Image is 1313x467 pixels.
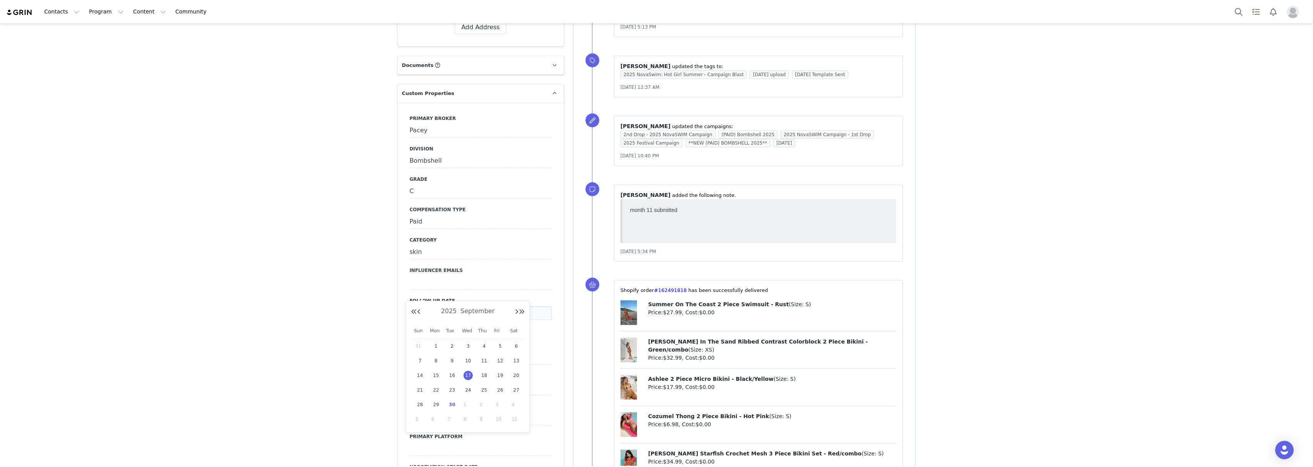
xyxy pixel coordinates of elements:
[464,385,473,395] span: 24
[410,154,552,168] div: Bombshell
[648,412,897,420] p: ( )
[432,356,441,365] span: 8
[621,24,656,30] span: [DATE] 5:13 PM
[460,323,476,339] th: Wed
[864,450,882,457] span: Size: S
[480,371,489,380] span: 18
[3,3,262,9] p: m,onth 10 submitted
[781,130,874,139] span: 2025 NovaSWIM Campaign - 1st Drop
[415,415,425,424] span: 5
[663,309,682,315] span: $27.99
[415,342,425,351] span: 31
[719,130,778,139] span: (PAID) Bombshell 2025
[447,342,457,351] span: 2
[410,206,552,213] label: Compensation Type
[699,355,714,361] span: $0.00
[515,309,519,315] button: Next Month
[519,309,525,315] button: Next Year
[3,3,262,9] p: month 11 submitted
[496,356,505,365] span: 12
[508,323,524,339] th: Sat
[648,300,897,309] p: ( )
[621,70,747,79] span: 2025 NovaSwim: Hot Girl Summer - Campaign Blast
[6,9,33,16] img: grin logo
[648,450,897,458] p: ( )
[496,371,505,380] span: 19
[699,459,714,465] span: $0.00
[459,307,496,315] span: September
[648,301,789,307] span: Summer On The Coast 2 Piece Swimsuit - Rust
[512,385,521,395] span: 27
[648,376,774,382] span: Ashlee 2 Piece Micro Bikini - Black/Yellow
[621,249,656,254] span: [DATE] 5:34 PM
[648,339,868,353] span: [PERSON_NAME] In The Sand Ribbed Contrast Colorblock 2 Piece Bikini - Green/combo
[792,70,848,79] span: [DATE] Template Sent
[447,356,457,365] span: 9
[410,245,552,259] div: skin
[476,323,492,339] th: Thu
[512,356,521,365] span: 13
[432,342,441,351] span: 1
[663,384,682,390] span: $17.99
[432,371,441,380] span: 15
[699,309,714,315] span: $0.00
[1265,3,1282,20] button: Notifications
[6,6,316,15] body: Rich Text Area. Press ALT-0 for help.
[621,85,659,90] span: [DATE] 12:37 AM
[648,375,897,383] p: ( )
[791,301,809,307] span: Size: S
[480,400,489,409] span: 2
[750,70,789,79] span: [DATE] upload
[621,192,671,198] span: [PERSON_NAME]
[1282,6,1307,18] button: Profile
[410,215,552,229] div: Paid
[411,309,417,315] button: Previous Year
[464,415,473,424] span: 8
[686,139,771,147] span: **NEW (PAID) BOMBSHELL 2025**
[417,309,421,315] button: Previous Month
[447,400,457,409] span: 30
[621,153,659,158] span: [DATE] 10:40 PM
[415,400,425,409] span: 28
[410,176,552,183] label: Grade
[771,413,789,419] span: Size: S
[621,122,897,130] p: ⁨ ⁩ updated the campaigns:
[480,342,489,351] span: 4
[447,415,457,424] span: 7
[648,413,769,419] span: Cozumel Thong 2 Piece Bikini - Hot Pink
[432,400,441,409] span: 29
[496,342,505,351] span: 5
[621,139,682,147] span: 2025 Festival Campaign
[1230,3,1247,20] button: Search
[432,385,441,395] span: 22
[663,421,679,427] span: $6.98
[648,309,897,317] p: Price: , Cost:
[496,385,505,395] span: 26
[776,376,794,382] span: Size: S
[1248,3,1265,20] a: Tasks
[663,355,682,361] span: $32.99
[621,191,897,199] p: ⁨ ⁩ ⁨added⁩ the following note.
[455,20,506,34] button: Add Address
[663,459,682,465] span: $34.99
[444,323,460,339] th: Tue
[648,458,897,466] p: Price: , Cost:
[648,420,897,429] p: Price: , Cost:
[128,3,170,20] button: Content
[512,400,521,409] span: 4
[432,415,441,424] span: 6
[447,371,457,380] span: 16
[621,62,897,70] p: ⁨ ⁩ updated the tags to:
[699,384,714,390] span: $0.00
[496,400,505,409] span: 3
[402,90,454,97] span: Custom Properties
[410,145,552,152] label: Division
[648,383,897,391] p: Price: , Cost:
[691,347,712,353] span: Size: XS
[412,323,428,339] th: Sun
[415,385,425,395] span: 21
[1287,6,1299,18] img: placeholder-profile.jpg
[410,185,552,198] div: C
[415,371,425,380] span: 14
